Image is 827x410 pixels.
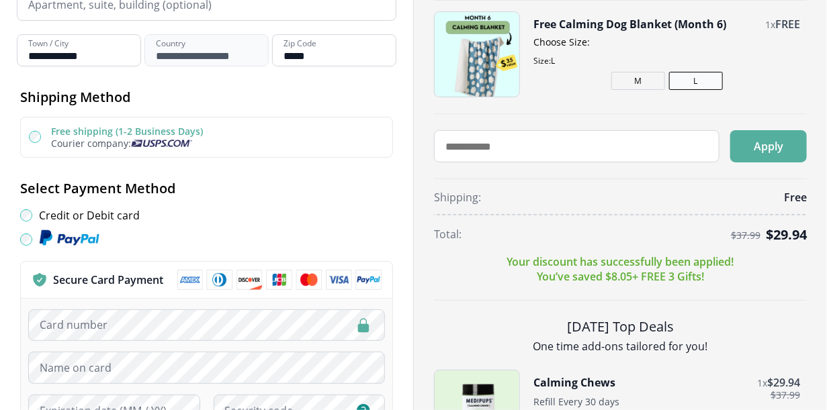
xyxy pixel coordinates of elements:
[131,140,192,147] img: Usps courier company
[533,395,619,408] span: Refill Every 30 days
[767,375,800,390] span: $ 29.94
[730,130,807,162] button: Apply
[757,376,767,389] span: 1 x
[39,229,99,247] img: Paypal
[20,179,393,197] h2: Select Payment Method
[766,225,807,244] span: $ 29.94
[507,254,734,284] p: Your discount has successfully been applied! You’ve saved $ 8.05 + FREE 3 Gifts!
[434,227,462,242] span: Total:
[39,208,140,223] label: Credit or Debit card
[669,72,723,90] button: L
[765,18,775,31] span: 1 x
[177,270,382,290] img: payment methods
[533,55,800,66] span: Size: L
[434,339,807,354] p: One time add-ons tailored for you!
[51,125,203,138] label: Free shipping (1-2 Business Days)
[434,190,481,205] span: Shipping:
[775,17,800,32] span: FREE
[434,317,807,336] h2: [DATE] Top Deals
[51,137,131,150] span: Courier company:
[533,36,800,48] span: Choose Size:
[533,17,726,32] button: Free Calming Dog Blanket (Month 6)
[53,272,163,287] p: Secure Card Payment
[435,12,519,97] img: Free Calming Dog Blanket (Month 6)
[731,230,760,241] span: $ 37.99
[771,390,800,401] span: $ 37.99
[533,375,615,390] button: Calming Chews
[784,190,807,205] span: Free
[20,88,393,106] h2: Shipping Method
[611,72,665,90] button: M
